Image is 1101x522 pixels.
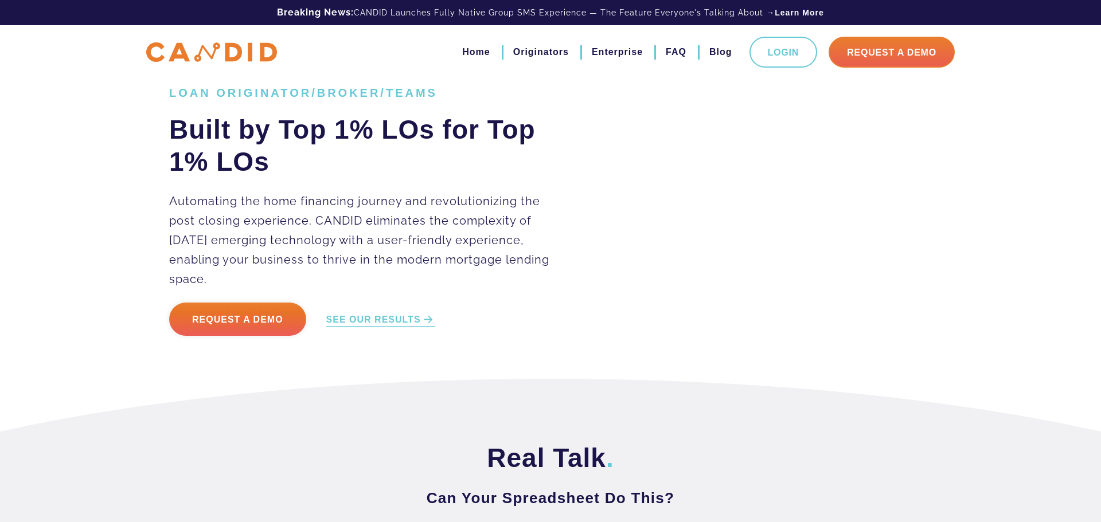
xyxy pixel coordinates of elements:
[829,37,955,68] a: Request A Demo
[169,303,306,336] a: Request a Demo
[666,42,686,62] a: FAQ
[169,113,567,178] h2: Built by Top 1% LOs for Top 1% LOs
[277,7,354,18] b: Breaking News:
[775,7,823,18] a: Learn More
[146,42,277,62] img: CANDID APP
[462,42,490,62] a: Home
[592,42,643,62] a: Enterprise
[606,443,614,473] span: .
[169,191,567,289] p: Automating the home financing journey and revolutionizing the post closing experience. CANDID eli...
[169,488,932,508] h3: Can Your Spreadsheet Do This?
[749,37,818,68] a: Login
[513,42,569,62] a: Originators
[169,86,567,100] h1: LOAN ORIGINATOR/BROKER/TEAMS
[709,42,732,62] a: Blog
[326,313,435,327] a: SEE OUR RESULTS
[169,442,932,474] h2: Real Talk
